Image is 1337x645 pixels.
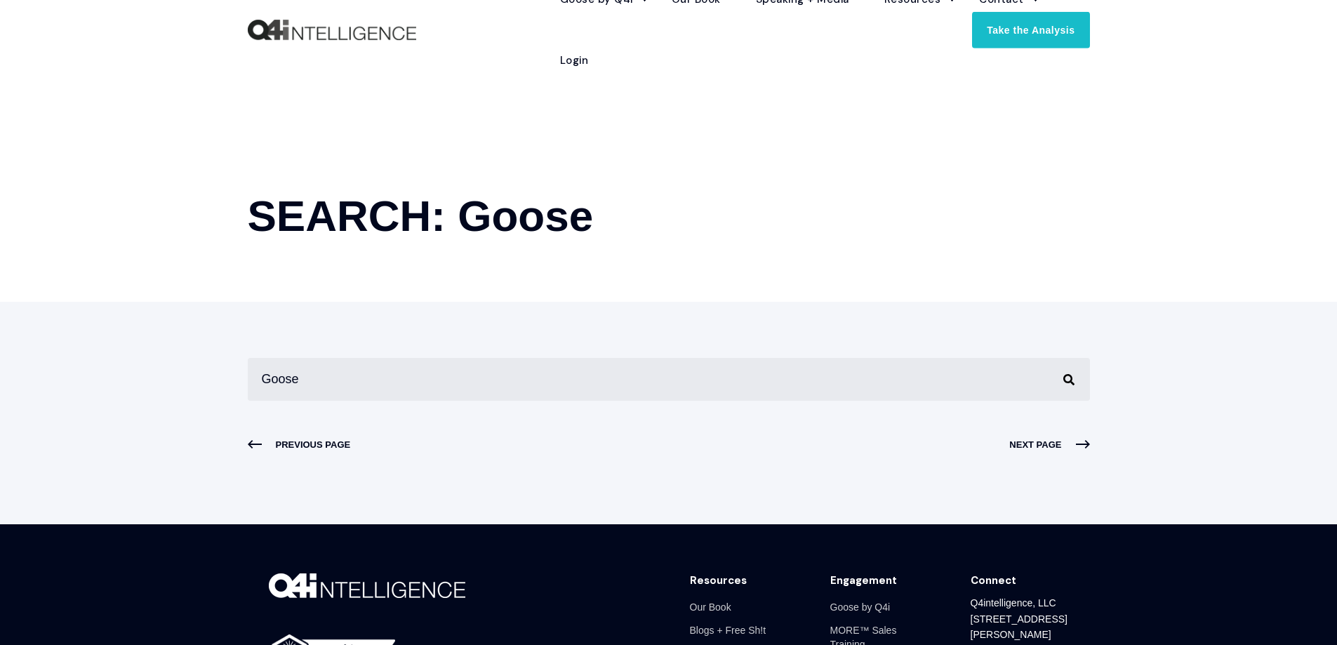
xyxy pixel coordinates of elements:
img: Q4intelligence, LLC logo [248,20,416,41]
a: Next Results [1009,436,1089,454]
span: SEARCH: Goose [248,192,594,240]
span: NEXT PAGE [1009,436,1089,454]
div: Connect [971,573,1016,588]
a: Login [543,30,589,91]
div: Engagement [830,573,897,588]
a: Blogs + Free Sh!t [690,618,766,641]
input: Search [248,358,1090,401]
a: Our Book [690,595,731,618]
div: Resources [690,573,747,588]
a: Previous Results [248,436,351,454]
a: Goose by Q4i [830,595,891,618]
img: 01202-Q4i-Brand-Design-WH-Apr-10-2023-10-13-58-1515-AM [269,573,465,598]
button: Perform Search [1060,371,1077,388]
a: Take the Analysis [972,11,1089,48]
a: Back to Home [248,20,416,41]
span: PREVIOUS PAGE [248,436,351,454]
